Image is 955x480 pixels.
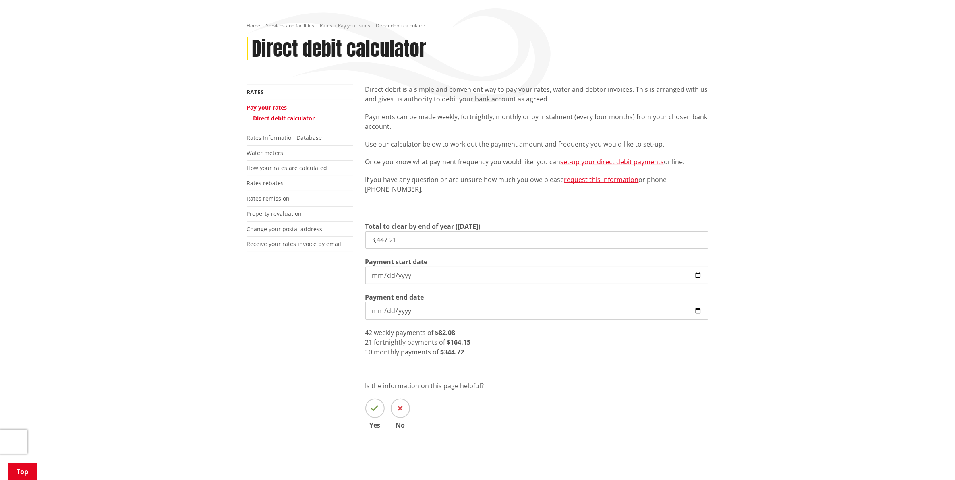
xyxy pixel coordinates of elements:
[247,88,264,96] a: Rates
[374,348,439,356] span: monthly payments of
[365,139,708,149] p: Use our calculator below to work out the payment amount and frequency you would like to set-up.
[247,225,323,233] a: Change your postal address
[365,157,708,167] p: Once you know what payment frequency you would like, you can online.
[365,422,385,428] span: Yes
[365,175,708,194] p: If you have any question or are unsure how much you owe please or phone [PHONE_NUMBER].
[247,23,708,29] nav: breadcrumb
[247,194,290,202] a: Rates remission
[376,22,426,29] span: Direct debit calculator
[365,221,481,231] label: Total to clear by end of year ([DATE])
[247,103,287,111] a: Pay your rates
[441,348,464,356] strong: $344.72
[266,22,315,29] a: Services and facilities
[564,175,639,184] a: request this information
[365,112,708,131] p: Payments can be made weekly, fortnightly, monthly or by instalment (every four months) from your ...
[365,292,424,302] label: Payment end date
[374,328,434,337] span: weekly payments of
[247,164,327,172] a: How your rates are calculated
[365,348,373,356] span: 10
[338,22,371,29] a: Pay your rates
[247,149,284,157] a: Water meters
[365,85,708,104] p: Direct debit is a simple and convenient way to pay your rates, water and debtor invoices. This is...
[252,37,427,61] h1: Direct debit calculator
[365,257,428,267] label: Payment start date
[253,114,315,122] a: Direct debit calculator
[320,22,333,29] a: Rates
[391,422,410,428] span: No
[8,463,37,480] a: Top
[247,240,342,248] a: Receive your rates invoice by email
[435,328,456,337] strong: $82.08
[247,179,284,187] a: Rates rebates
[247,210,302,217] a: Property revaluation
[365,338,373,347] span: 21
[447,338,471,347] strong: $164.15
[365,381,708,391] p: Is the information on this page helpful?
[247,22,261,29] a: Home
[374,338,445,347] span: fortnightly payments of
[918,446,947,475] iframe: Messenger Launcher
[365,328,373,337] span: 42
[247,134,322,141] a: Rates Information Database
[561,157,664,166] a: set-up your direct debit payments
